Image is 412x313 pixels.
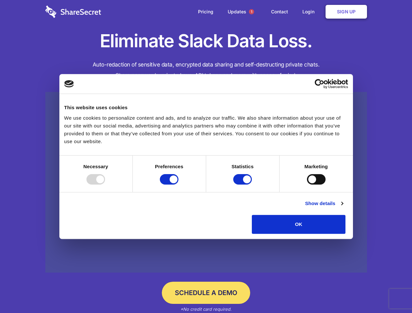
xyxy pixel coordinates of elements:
div: We use cookies to personalize content and ads, and to analyze our traffic. We also share informat... [64,114,348,145]
h1: Eliminate Slack Data Loss. [45,29,367,53]
h4: Auto-redaction of sensitive data, encrypted data sharing and self-destructing private chats. Shar... [45,59,367,81]
div: This website uses cookies [64,104,348,112]
span: 1 [249,9,254,14]
strong: Marketing [304,164,328,169]
strong: Statistics [232,164,254,169]
strong: Necessary [84,164,108,169]
a: Wistia video thumbnail [45,92,367,273]
em: *No credit card required. [180,306,232,312]
a: Pricing [191,2,220,22]
a: Sign Up [326,5,367,19]
img: logo-wordmark-white-trans-d4663122ce5f474addd5e946df7df03e33cb6a1c49d2221995e7729f52c070b2.svg [45,6,101,18]
strong: Preferences [155,164,183,169]
a: Usercentrics Cookiebot - opens in a new window [291,79,348,89]
a: Schedule a Demo [162,282,250,304]
a: Login [296,2,324,22]
a: Contact [265,2,295,22]
button: OK [252,215,345,234]
a: Show details [305,200,343,207]
img: logo [64,80,74,87]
